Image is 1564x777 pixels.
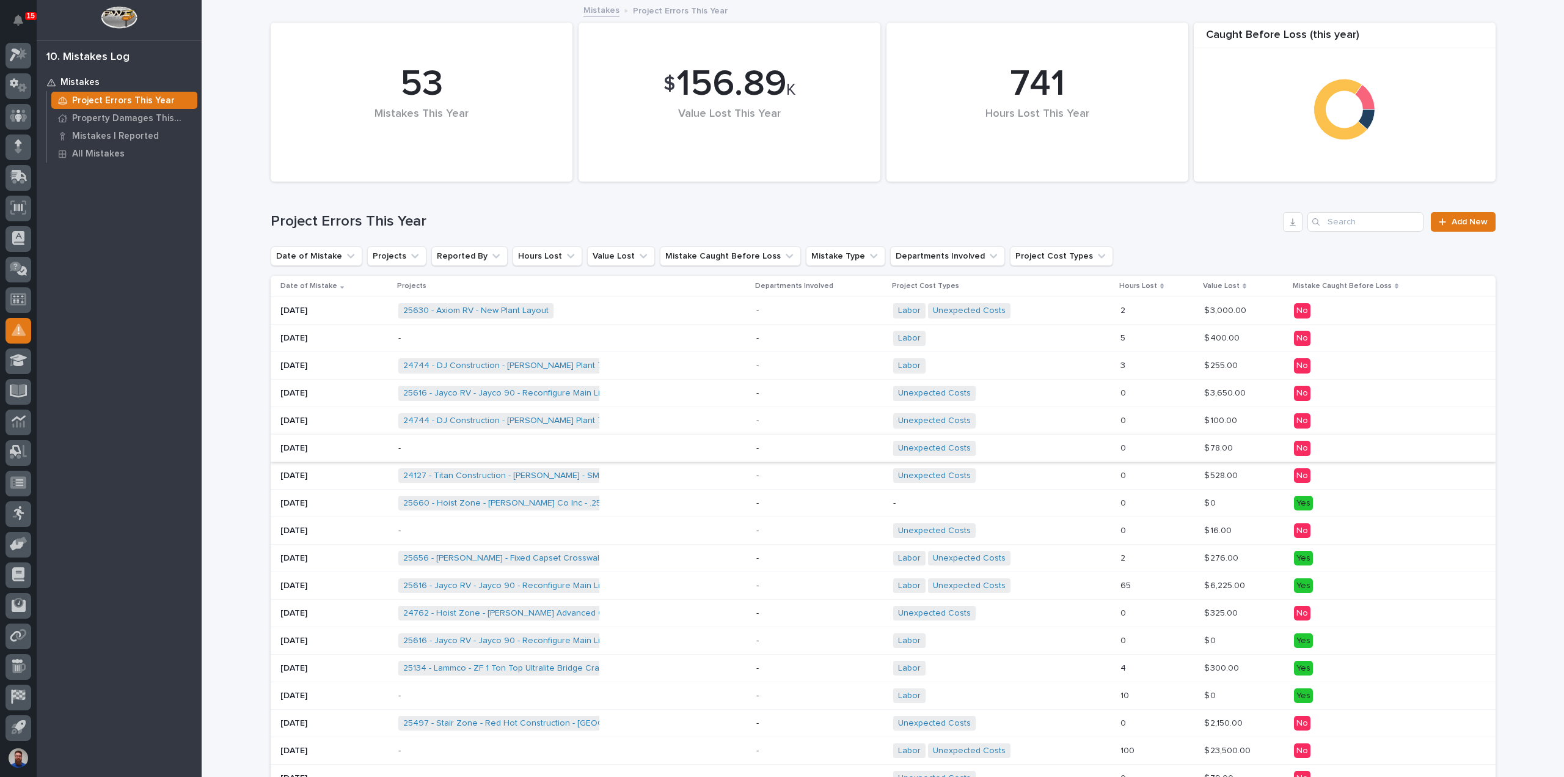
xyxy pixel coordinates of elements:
div: No [1294,716,1310,731]
a: 24127 - Titan Construction - [PERSON_NAME] - SMTRGM30 [403,471,634,481]
a: 25616 - Jayco RV - Jayco 90 - Reconfigure Main Line [403,581,610,591]
tr: [DATE]--Labor Unexpected Costs 100100 $ 23,500.00$ 23,500.00 No [271,737,1496,764]
div: No [1294,303,1310,319]
h1: Project Errors This Year [271,213,1279,230]
a: 25660 - Hoist Zone - [PERSON_NAME] Co Inc - .25 Ton Jib Crane [403,498,659,509]
p: Mistakes I Reported [72,131,159,142]
a: Unexpected Costs [933,581,1006,591]
button: Projects [367,246,426,266]
a: All Mistakes [47,145,202,162]
tr: [DATE]25616 - Jayco RV - Jayco 90 - Reconfigure Main Line -Labor Unexpected Costs 6565 $ 6,225.00... [271,572,1496,600]
div: No [1294,606,1310,621]
p: [DATE] [280,306,389,316]
div: Value Lost This Year [599,108,860,146]
p: - [756,388,883,399]
p: - [756,718,883,729]
p: Projects [397,279,426,293]
a: 25497 - Stair Zone - Red Hot Construction - [GEOGRAPHIC_DATA] [403,718,662,729]
p: $ 276.00 [1204,551,1241,564]
p: - [756,581,883,591]
p: Mistake Caught Before Loss [1293,279,1392,293]
button: Mistake Type [806,246,885,266]
p: - [398,333,612,344]
a: 25630 - Axiom RV - New Plant Layout [403,306,549,316]
a: 24744 - DJ Construction - [PERSON_NAME] Plant 7 Setup [403,416,628,426]
p: Date of Mistake [280,279,337,293]
tr: [DATE]25630 - Axiom RV - New Plant Layout -Labor Unexpected Costs 22 $ 3,000.00$ 3,000.00 No [271,297,1496,325]
p: - [756,498,883,509]
tr: [DATE]24127 - Titan Construction - [PERSON_NAME] - SMTRGM30 -Unexpected Costs 00 $ 528.00$ 528.00 No [271,462,1496,490]
p: $ 3,000.00 [1204,303,1249,316]
div: No [1294,358,1310,374]
p: $ 255.00 [1204,358,1240,371]
div: No [1294,523,1310,539]
a: Mistakes [583,2,619,17]
tr: [DATE]24744 - DJ Construction - [PERSON_NAME] Plant 7 Setup -Labor 33 $ 255.00$ 255.00 No [271,352,1496,380]
p: - [756,361,883,371]
p: $ 6,225.00 [1204,578,1248,591]
a: 25134 - Lammco - ZF 1 Ton Top Ultralite Bridge Crane [403,663,610,674]
p: 15 [27,12,35,20]
p: [DATE] [280,746,389,756]
p: $ 23,500.00 [1204,743,1253,756]
p: 100 [1120,743,1137,756]
button: Hours Lost [513,246,582,266]
p: [DATE] [280,691,389,701]
button: Reported By [431,246,508,266]
div: No [1294,413,1310,429]
button: Departments Involved [890,246,1005,266]
p: Mistakes [60,77,100,88]
div: Yes [1294,661,1313,676]
p: Value Lost [1203,279,1240,293]
p: 5 [1120,331,1128,344]
p: [DATE] [280,361,389,371]
p: - [398,526,612,536]
p: $ 78.00 [1204,441,1235,454]
input: Search [1307,212,1423,232]
div: Yes [1294,578,1313,594]
p: 65 [1120,578,1133,591]
p: $ 16.00 [1204,523,1234,536]
span: K [786,82,795,98]
p: 10 [1120,688,1131,701]
p: $ 2,150.00 [1204,716,1245,729]
div: Yes [1294,688,1313,704]
p: $ 0 [1204,496,1218,509]
p: [DATE] [280,388,389,399]
p: $ 400.00 [1204,331,1242,344]
p: - [398,691,612,701]
a: Unexpected Costs [933,746,1006,756]
p: Property Damages This Year [72,113,192,124]
a: 25616 - Jayco RV - Jayco 90 - Reconfigure Main Line [403,636,610,646]
a: Project Errors This Year [47,92,202,109]
p: 2 [1120,303,1128,316]
p: $ 0 [1204,633,1218,646]
p: - [756,526,883,536]
tr: [DATE]25656 - [PERSON_NAME] - Fixed Capset Crosswalk -Labor Unexpected Costs 22 $ 276.00$ 276.00 Yes [271,545,1496,572]
p: - [756,306,883,316]
p: - [756,416,883,426]
p: Departments Involved [755,279,833,293]
tr: [DATE]--Unexpected Costs 00 $ 16.00$ 16.00 No [271,517,1496,545]
a: Unexpected Costs [898,718,971,729]
p: - [398,746,612,756]
p: [DATE] [280,416,389,426]
p: Project Errors This Year [72,95,175,106]
p: - [756,636,883,646]
tr: [DATE]25616 - Jayco RV - Jayco 90 - Reconfigure Main Line -Unexpected Costs 00 $ 3,650.00$ 3,650.... [271,380,1496,407]
p: - [756,691,883,701]
p: Hours Lost [1119,279,1157,293]
a: Labor [898,746,921,756]
div: No [1294,331,1310,346]
div: 10. Mistakes Log [46,51,130,64]
p: [DATE] [280,526,389,536]
p: [DATE] [280,553,389,564]
p: $ 325.00 [1204,606,1240,619]
p: - [756,553,883,564]
a: Unexpected Costs [933,306,1006,316]
a: Unexpected Costs [898,416,971,426]
img: Workspace Logo [101,6,137,29]
p: [DATE] [280,443,389,454]
tr: [DATE]--Unexpected Costs 00 $ 78.00$ 78.00 No [271,435,1496,462]
p: - [756,608,883,619]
